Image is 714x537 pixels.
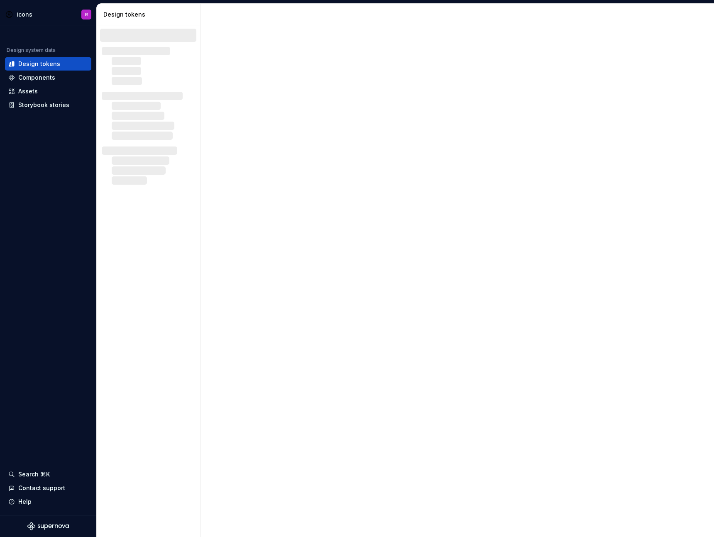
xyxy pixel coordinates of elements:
[18,87,38,95] div: Assets
[5,495,91,508] button: Help
[5,85,91,98] a: Assets
[5,57,91,71] a: Design tokens
[18,101,69,109] div: Storybook stories
[5,468,91,481] button: Search ⌘K
[18,498,32,506] div: Help
[18,470,50,478] div: Search ⌘K
[85,11,88,18] div: R
[5,71,91,84] a: Components
[103,10,197,19] div: Design tokens
[5,481,91,495] button: Contact support
[5,98,91,112] a: Storybook stories
[18,484,65,492] div: Contact support
[27,522,69,530] svg: Supernova Logo
[2,5,95,23] button: iconsR
[17,10,32,19] div: icons
[7,47,56,54] div: Design system data
[18,60,60,68] div: Design tokens
[18,73,55,82] div: Components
